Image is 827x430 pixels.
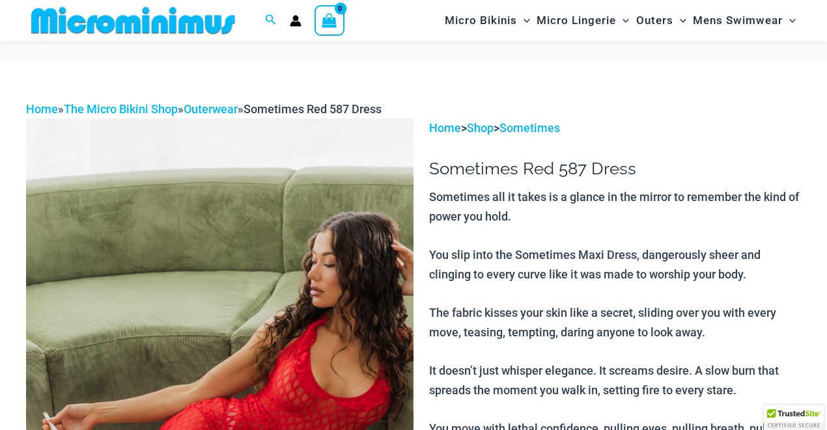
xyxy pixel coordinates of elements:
[517,4,530,37] span: Menu Toggle
[636,4,673,37] span: Outers
[429,121,461,135] a: Home
[533,4,632,37] a: Micro LingerieMenu ToggleMenu Toggle
[783,4,796,37] span: Menu Toggle
[673,4,686,37] span: Menu Toggle
[537,4,616,37] span: Micro Lingerie
[499,121,560,135] a: Sometimes
[440,2,801,39] nav: Site Navigation
[244,102,382,116] span: Sometimes Red 587 Dress
[693,4,783,37] span: Mens Swimwear
[265,12,277,29] a: Search icon link
[184,102,238,116] a: Outerwear
[616,4,629,37] span: Menu Toggle
[429,118,801,138] p: > >
[26,102,382,116] span: » » »
[429,159,801,179] h1: Sometimes Red 587 Dress
[467,121,494,135] a: Shop
[442,4,533,37] a: Micro BikinisMenu ToggleMenu Toggle
[26,102,58,116] a: Home
[315,5,344,35] a: View Shopping Cart, empty
[445,4,517,37] span: Micro Bikinis
[764,405,824,430] div: TrustedSite Certified
[290,15,301,27] a: Account icon link
[26,6,240,35] img: MM SHOP LOGO FLAT
[633,4,690,37] a: OutersMenu ToggleMenu Toggle
[64,102,178,116] a: The Micro Bikini Shop
[690,4,799,37] a: Mens SwimwearMenu ToggleMenu Toggle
